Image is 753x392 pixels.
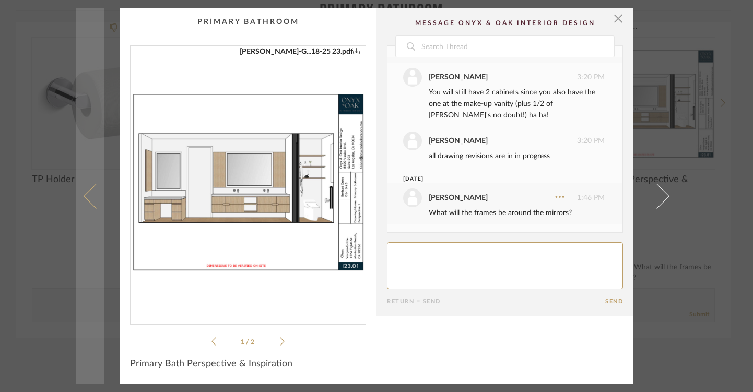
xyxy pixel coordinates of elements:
span: Primary Bath Perspective & Inspiration [130,358,292,370]
div: [PERSON_NAME] [429,192,488,204]
input: Search Thread [420,36,614,57]
span: / [246,339,251,345]
span: 2 [251,339,256,345]
div: 1:46 PM [403,188,605,207]
div: 0 [131,46,366,316]
a: [PERSON_NAME]-G...18-25 23.pdf [240,46,360,57]
div: 3:20 PM [403,132,605,150]
div: [DATE] [403,175,585,183]
div: Return = Send [387,298,605,305]
div: [PERSON_NAME] [429,72,488,83]
button: Close [608,8,629,29]
div: [PERSON_NAME] [429,135,488,147]
div: You will still have 2 cabinets since you also have the one at the make-up vanity (plus 1/2 of [PE... [429,87,605,121]
img: cc728a91-4223-4eec-8b68-9cf889a7fad6_1000x1000.jpg [131,46,366,316]
div: all drawing revisions are in in progress [429,150,605,162]
span: 1 [241,339,246,345]
button: Send [605,298,623,305]
div: What will the frames be around the mirrors? [429,207,605,219]
div: 3:20 PM [403,68,605,87]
